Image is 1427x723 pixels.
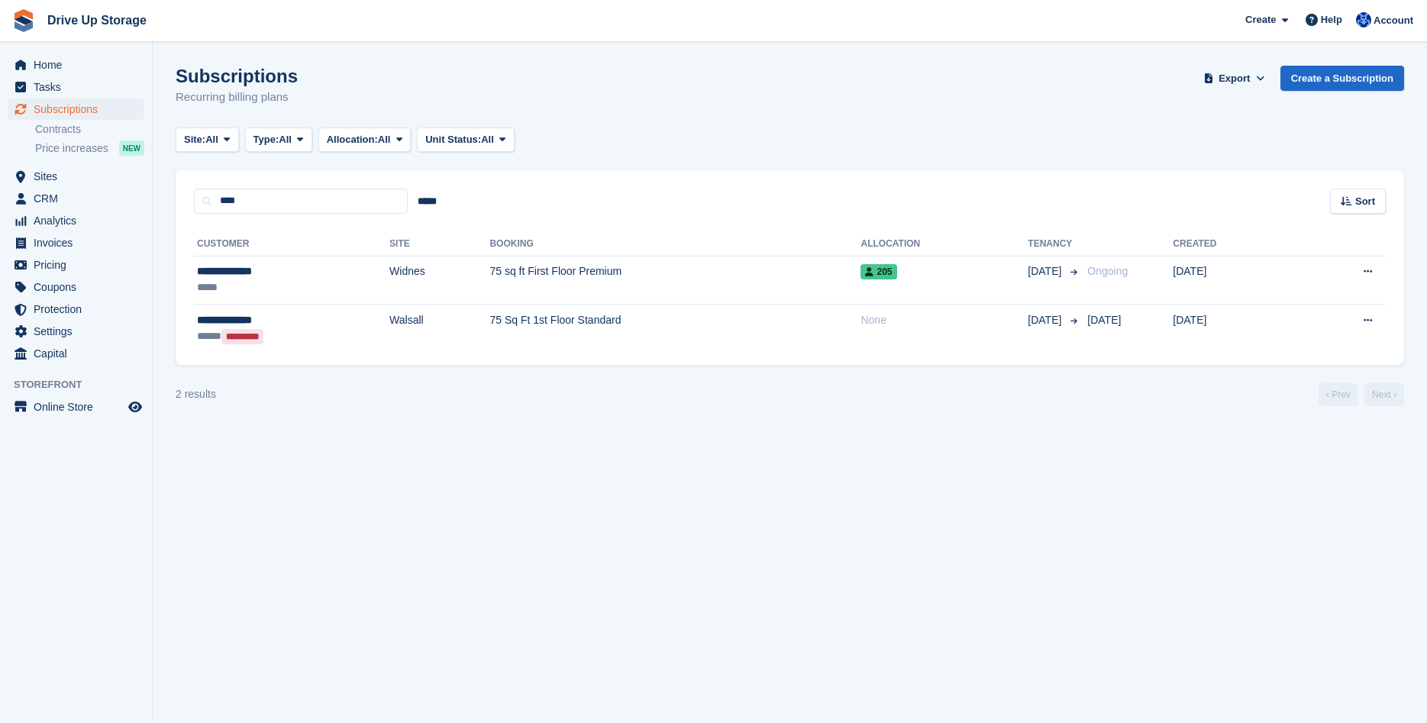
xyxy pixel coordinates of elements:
[253,132,279,147] span: Type:
[176,386,216,402] div: 2 results
[176,89,298,106] p: Recurring billing plans
[417,127,514,153] button: Unit Status: All
[8,276,144,298] a: menu
[8,321,144,342] a: menu
[389,305,489,353] td: Walsall
[1316,383,1407,406] nav: Page
[35,140,144,157] a: Price increases NEW
[34,76,125,98] span: Tasks
[1355,194,1375,209] span: Sort
[34,98,125,120] span: Subscriptions
[1201,66,1268,91] button: Export
[279,132,292,147] span: All
[1087,314,1121,326] span: [DATE]
[1219,71,1250,86] span: Export
[8,210,144,231] a: menu
[8,166,144,187] a: menu
[1028,263,1064,279] span: [DATE]
[8,76,144,98] a: menu
[176,127,239,153] button: Site: All
[481,132,494,147] span: All
[12,9,35,32] img: stora-icon-8386f47178a22dfd0bd8f6a31ec36ba5ce8667c1dd55bd0f319d3a0aa187defe.svg
[489,256,860,305] td: 75 sq ft First Floor Premium
[1321,12,1342,27] span: Help
[119,140,144,156] div: NEW
[205,132,218,147] span: All
[1280,66,1404,91] a: Create a Subscription
[378,132,391,147] span: All
[489,305,860,353] td: 75 Sq Ft 1st Floor Standard
[41,8,153,33] a: Drive Up Storage
[34,188,125,209] span: CRM
[1173,305,1296,353] td: [DATE]
[126,398,144,416] a: Preview store
[860,232,1028,257] th: Allocation
[34,396,125,418] span: Online Store
[860,312,1028,328] div: None
[425,132,481,147] span: Unit Status:
[389,232,489,257] th: Site
[1356,12,1371,27] img: Widnes Team
[1374,13,1413,28] span: Account
[34,254,125,276] span: Pricing
[1319,383,1358,406] a: Previous
[1028,312,1064,328] span: [DATE]
[1173,232,1296,257] th: Created
[8,232,144,253] a: menu
[8,343,144,364] a: menu
[35,141,108,156] span: Price increases
[1245,12,1276,27] span: Create
[194,232,389,257] th: Customer
[8,54,144,76] a: menu
[8,254,144,276] a: menu
[8,188,144,209] a: menu
[34,232,125,253] span: Invoices
[389,256,489,305] td: Widnes
[34,166,125,187] span: Sites
[327,132,378,147] span: Allocation:
[489,232,860,257] th: Booking
[34,321,125,342] span: Settings
[34,276,125,298] span: Coupons
[35,122,144,137] a: Contracts
[8,396,144,418] a: menu
[184,132,205,147] span: Site:
[14,377,152,392] span: Storefront
[1364,383,1404,406] a: Next
[1173,256,1296,305] td: [DATE]
[176,66,298,86] h1: Subscriptions
[34,54,125,76] span: Home
[34,210,125,231] span: Analytics
[8,299,144,320] a: menu
[318,127,412,153] button: Allocation: All
[8,98,144,120] a: menu
[34,299,125,320] span: Protection
[1028,232,1081,257] th: Tenancy
[860,264,896,279] span: 205
[245,127,312,153] button: Type: All
[1087,265,1128,277] span: Ongoing
[34,343,125,364] span: Capital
